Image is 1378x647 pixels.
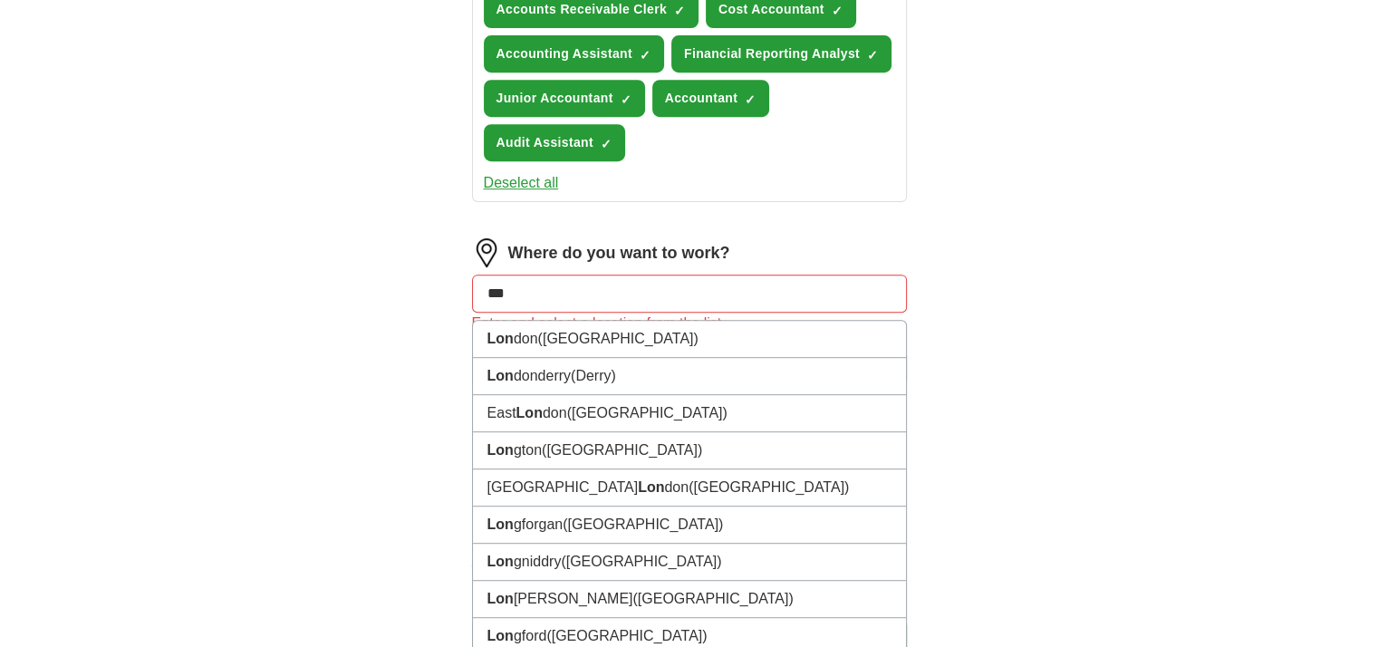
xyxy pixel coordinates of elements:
[487,554,514,569] strong: Lon
[571,368,616,383] span: (Derry)
[632,591,793,606] span: ([GEOGRAPHIC_DATA])
[473,469,906,507] li: [GEOGRAPHIC_DATA] don
[665,89,738,108] span: Accountant
[516,405,543,420] strong: Lon
[473,581,906,618] li: [PERSON_NAME]
[684,44,860,63] span: Financial Reporting Analyst
[472,313,907,334] div: Enter and select a location from the list
[487,331,514,346] strong: Lon
[484,172,559,194] button: Deselect all
[538,331,699,346] span: ([GEOGRAPHIC_DATA])
[640,48,650,63] span: ✓
[487,628,514,643] strong: Lon
[487,517,514,532] strong: Lon
[496,133,593,152] span: Audit Assistant
[473,395,906,432] li: East don
[689,479,849,495] span: ([GEOGRAPHIC_DATA])
[561,554,721,569] span: ([GEOGRAPHIC_DATA])
[473,544,906,581] li: gniddry
[484,80,645,117] button: Junior Accountant✓
[487,442,514,458] strong: Lon
[473,432,906,469] li: gton
[563,517,723,532] span: ([GEOGRAPHIC_DATA])
[508,241,730,266] label: Where do you want to work?
[484,35,664,72] button: Accounting Assistant✓
[638,479,664,495] strong: Lon
[671,35,891,72] button: Financial Reporting Analyst✓
[542,442,702,458] span: ([GEOGRAPHIC_DATA])
[601,137,612,151] span: ✓
[487,591,514,606] strong: Lon
[867,48,878,63] span: ✓
[546,628,707,643] span: ([GEOGRAPHIC_DATA])
[745,92,756,107] span: ✓
[567,405,728,420] span: ([GEOGRAPHIC_DATA])
[496,89,613,108] span: Junior Accountant
[472,238,501,267] img: location.png
[652,80,770,117] button: Accountant✓
[674,4,685,18] span: ✓
[473,358,906,395] li: donderry
[473,507,906,544] li: gforgan
[496,44,632,63] span: Accounting Assistant
[621,92,631,107] span: ✓
[487,368,514,383] strong: Lon
[473,321,906,358] li: don
[832,4,843,18] span: ✓
[484,124,625,161] button: Audit Assistant✓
